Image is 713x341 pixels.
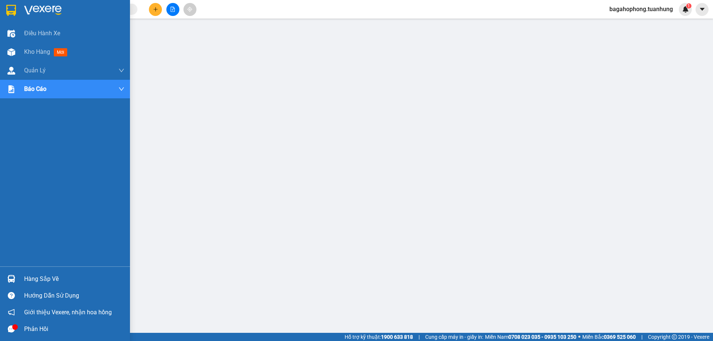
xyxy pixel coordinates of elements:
span: plus [153,7,158,12]
span: down [118,68,124,73]
span: Hỗ trợ kỹ thuật: [345,333,413,341]
div: Hàng sắp về [24,273,124,285]
button: file-add [166,3,179,16]
span: copyright [672,334,677,340]
span: Cung cấp máy in - giấy in: [425,333,483,341]
span: Báo cáo [24,84,46,94]
sup: 1 [686,3,691,9]
span: mới [54,48,67,56]
button: caret-down [696,3,709,16]
strong: 0708 023 035 - 0935 103 250 [508,334,576,340]
span: caret-down [699,6,706,13]
span: 1 [687,3,690,9]
span: | [419,333,420,341]
span: | [641,333,642,341]
img: warehouse-icon [7,275,15,283]
div: Phản hồi [24,324,124,335]
span: Miền Nam [485,333,576,341]
span: down [118,86,124,92]
img: icon-new-feature [682,6,689,13]
strong: 1900 633 818 [381,334,413,340]
span: file-add [170,7,175,12]
img: solution-icon [7,85,15,93]
span: Giới thiệu Vexere, nhận hoa hồng [24,308,112,317]
span: aim [187,7,192,12]
img: warehouse-icon [7,30,15,37]
img: logo-vxr [6,5,16,16]
span: ⚪️ [578,335,580,338]
strong: 0369 525 060 [604,334,636,340]
span: bagahophong.tuanhung [603,4,679,14]
button: plus [149,3,162,16]
button: aim [183,3,196,16]
div: Hướng dẫn sử dụng [24,290,124,301]
img: warehouse-icon [7,48,15,56]
span: Điều hành xe [24,29,60,38]
span: Miền Bắc [582,333,636,341]
span: question-circle [8,292,15,299]
img: warehouse-icon [7,67,15,75]
span: Kho hàng [24,48,50,55]
span: notification [8,309,15,316]
span: Quản Lý [24,66,46,75]
span: message [8,325,15,332]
